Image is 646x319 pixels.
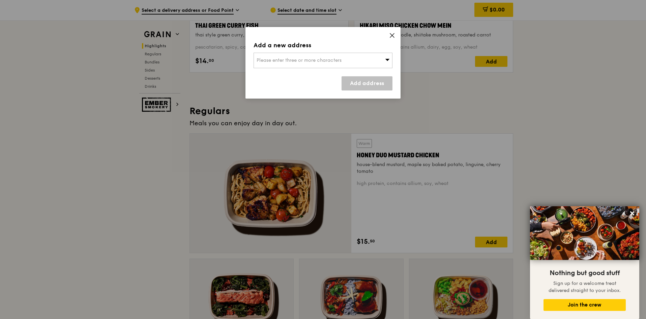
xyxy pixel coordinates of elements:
a: Add address [342,76,392,90]
img: DSC07876-Edit02-Large.jpeg [530,206,639,260]
div: Add a new address [254,41,392,50]
span: Nothing but good stuff [550,269,620,277]
button: Join the crew [544,299,626,311]
button: Close [627,208,638,219]
span: Please enter three or more characters [257,57,342,63]
span: Sign up for a welcome treat delivered straight to your inbox. [549,281,621,293]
